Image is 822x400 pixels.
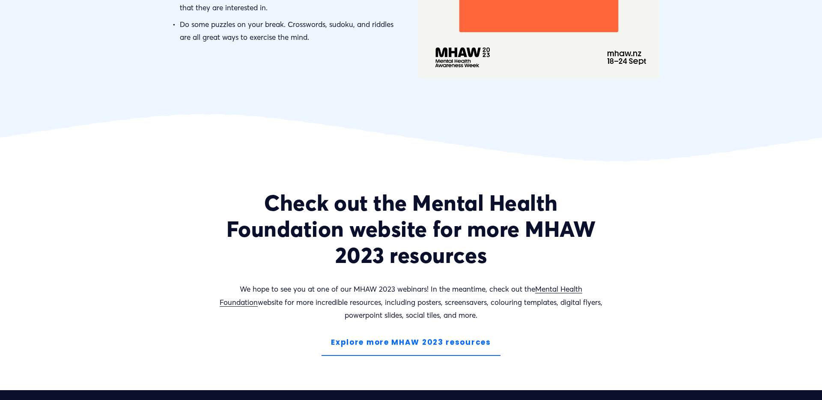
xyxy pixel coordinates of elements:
span: We hope to see you at one of our MHAW 2023 webinars! In the meantime, check out the [240,284,535,293]
strong: Check out the Mental Health Foundation website for more MHAW 2023 resources [226,189,601,269]
span: website for more incredible resources, including posters, screensavers, colouring templates, digi... [258,298,605,320]
p: Do some puzzles on your break. Crosswords, sudoku, and riddles are all great ways to exercise the... [180,18,659,44]
a: Explore more MHAW 2023 resources [322,329,500,356]
a: Mental Health Foundation [220,284,582,307]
